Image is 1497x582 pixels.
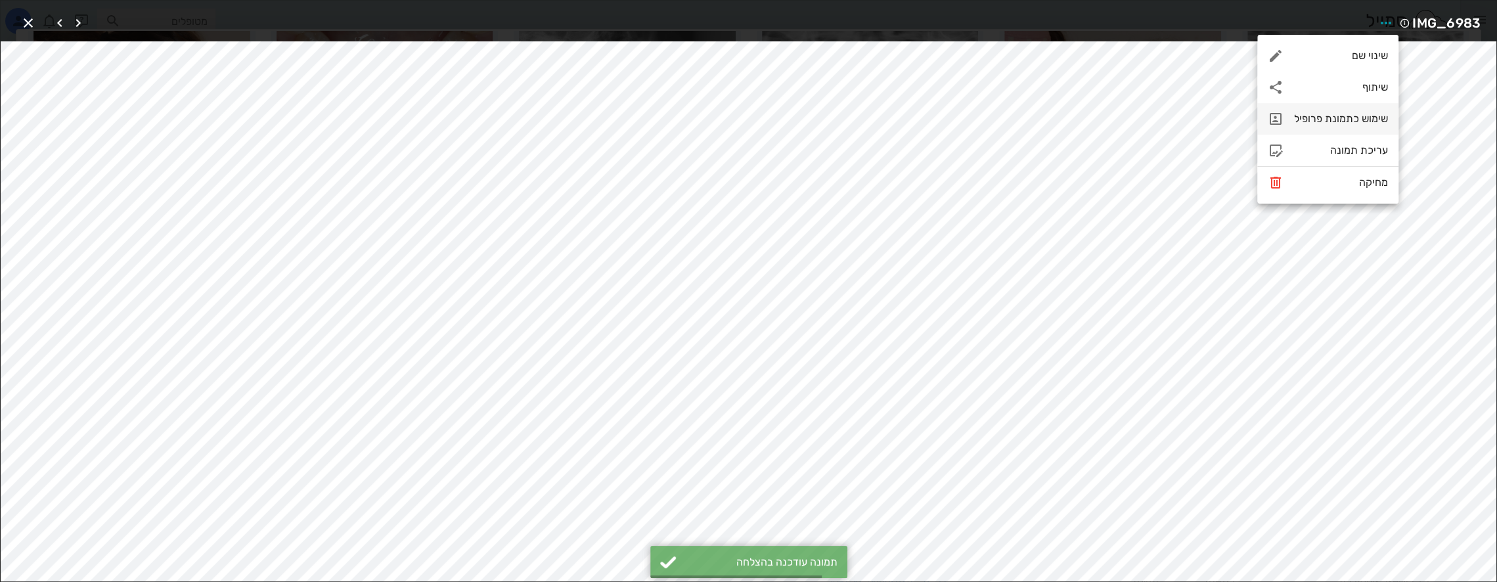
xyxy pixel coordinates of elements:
[683,556,838,568] div: תמונה עודכנה בהצלחה
[1294,81,1388,93] div: שיתוף
[1412,12,1481,34] span: IMG_6983
[1294,112,1388,125] div: שימוש כתמונת פרופיל
[1294,144,1388,156] div: עריכת תמונה
[1294,49,1388,62] div: שינוי שם
[1257,72,1398,103] div: שיתוף
[1257,135,1398,166] div: עריכת תמונה
[1294,176,1388,189] div: מחיקה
